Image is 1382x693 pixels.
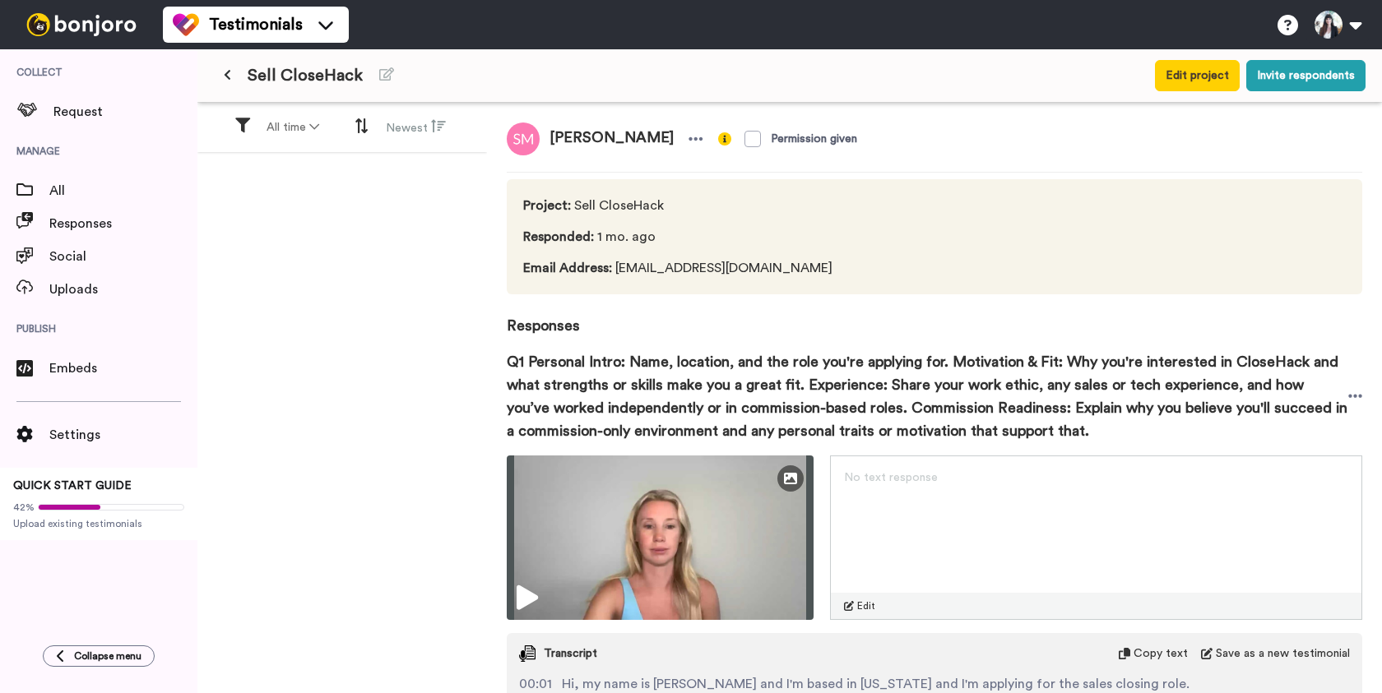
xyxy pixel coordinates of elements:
[771,131,857,147] div: Permission given
[523,227,832,247] span: 1 mo. ago
[20,13,143,36] img: bj-logo-header-white.svg
[1246,60,1366,91] button: Invite respondents
[49,181,197,201] span: All
[507,294,1362,337] span: Responses
[523,230,594,243] span: Responded :
[544,645,597,662] span: Transcript
[507,455,814,620] img: ce2b4e8a-fad5-4db6-af1c-8ec3b6f5d5b9-thumbnail_full-1753193980.jpg
[540,122,684,155] span: [PERSON_NAME]
[49,358,197,378] span: Embeds
[376,112,456,143] button: Newest
[523,261,612,275] span: Email Address :
[523,199,571,212] span: Project :
[248,64,363,87] span: Sell CloseHack
[523,258,832,278] span: [EMAIL_ADDRESS][DOMAIN_NAME]
[49,214,197,233] span: Responses
[1155,60,1240,91] button: Edit project
[519,645,536,662] img: transcript.svg
[209,13,303,36] span: Testimonials
[523,196,832,215] span: Sell CloseHack
[49,247,197,266] span: Social
[1134,645,1188,662] span: Copy text
[49,280,197,299] span: Uploads
[844,472,938,483] span: No text response
[13,480,132,492] span: QUICK START GUIDE
[13,501,35,514] span: 42%
[507,350,1348,442] span: Q1 Personal Intro: Name, location, and the role you're applying for. Motivation & Fit: Why you're...
[49,425,197,445] span: Settings
[173,12,199,38] img: tm-color.svg
[43,645,155,667] button: Collapse menu
[857,599,875,612] span: Edit
[507,122,540,155] img: sm.png
[1216,645,1350,662] span: Save as a new testimonial
[13,517,184,530] span: Upload existing testimonials
[257,113,329,142] button: All time
[718,132,731,146] img: info-yellow.svg
[53,102,197,122] span: Request
[74,649,141,663] span: Collapse menu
